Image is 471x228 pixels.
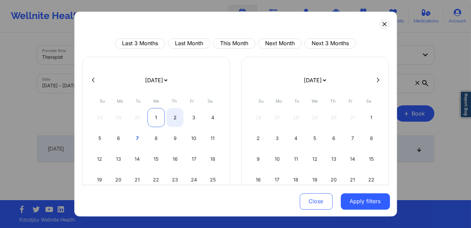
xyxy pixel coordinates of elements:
[341,193,390,209] button: Apply filters
[330,99,335,104] abbr: Thursday
[344,170,361,189] div: Fri Nov 21 2025
[325,129,342,148] div: Thu Nov 06 2025
[129,129,146,148] div: Tue Oct 07 2025
[190,99,194,104] abbr: Friday
[312,99,318,104] abbr: Wednesday
[204,170,221,189] div: Sat Oct 25 2025
[363,150,380,169] div: Sat Nov 15 2025
[269,150,286,169] div: Mon Nov 10 2025
[166,150,184,169] div: Thu Oct 16 2025
[325,170,342,189] div: Thu Nov 20 2025
[148,108,165,127] div: Wed Oct 01 2025
[117,99,123,104] abbr: Monday
[306,170,323,189] div: Wed Nov 19 2025
[185,108,202,127] div: Fri Oct 03 2025
[185,150,202,169] div: Fri Oct 17 2025
[148,129,165,148] div: Wed Oct 08 2025
[250,170,267,189] div: Sun Nov 16 2025
[91,129,109,148] div: Sun Oct 05 2025
[129,150,146,169] div: Tue Oct 14 2025
[204,150,221,169] div: Sat Oct 18 2025
[110,150,127,169] div: Mon Oct 13 2025
[363,108,380,127] div: Sat Nov 01 2025
[276,99,282,104] abbr: Monday
[288,129,305,148] div: Tue Nov 04 2025
[166,129,184,148] div: Thu Oct 09 2025
[269,170,286,189] div: Mon Nov 17 2025
[363,170,380,189] div: Sat Nov 22 2025
[250,150,267,169] div: Sun Nov 09 2025
[213,38,255,49] button: This Month
[305,38,356,49] button: Next 3 Months
[153,99,159,104] abbr: Wednesday
[148,170,165,189] div: Wed Oct 22 2025
[306,150,323,169] div: Wed Nov 12 2025
[269,129,286,148] div: Mon Nov 03 2025
[258,38,302,49] button: Next Month
[344,150,361,169] div: Fri Nov 14 2025
[344,129,361,148] div: Fri Nov 07 2025
[204,108,221,127] div: Sat Oct 04 2025
[148,150,165,169] div: Wed Oct 15 2025
[204,129,221,148] div: Sat Oct 11 2025
[166,108,184,127] div: Thu Oct 02 2025
[300,193,333,209] button: Close
[258,99,263,104] abbr: Sunday
[208,99,213,104] abbr: Saturday
[110,129,127,148] div: Mon Oct 06 2025
[129,170,146,189] div: Tue Oct 21 2025
[185,170,202,189] div: Fri Oct 24 2025
[306,129,323,148] div: Wed Nov 05 2025
[349,99,353,104] abbr: Friday
[288,150,305,169] div: Tue Nov 11 2025
[91,170,109,189] div: Sun Oct 19 2025
[172,99,177,104] abbr: Thursday
[115,38,165,49] button: Last 3 Months
[366,99,371,104] abbr: Saturday
[288,170,305,189] div: Tue Nov 18 2025
[168,38,210,49] button: Last Month
[91,150,109,169] div: Sun Oct 12 2025
[295,99,299,104] abbr: Tuesday
[363,129,380,148] div: Sat Nov 08 2025
[325,150,342,169] div: Thu Nov 13 2025
[250,129,267,148] div: Sun Nov 02 2025
[136,99,141,104] abbr: Tuesday
[100,99,105,104] abbr: Sunday
[110,170,127,189] div: Mon Oct 20 2025
[166,170,184,189] div: Thu Oct 23 2025
[185,129,202,148] div: Fri Oct 10 2025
